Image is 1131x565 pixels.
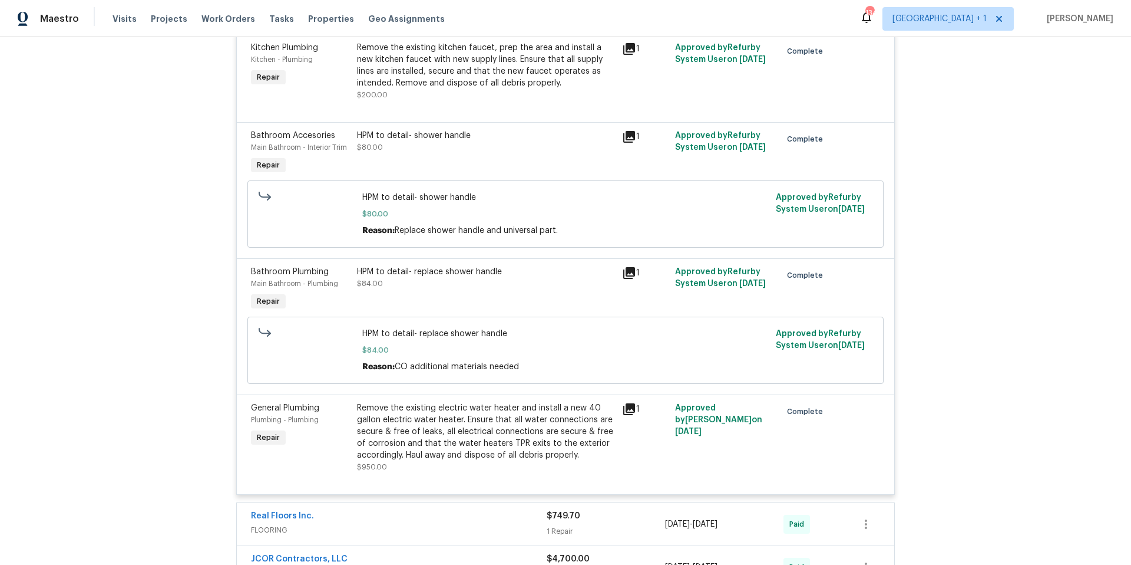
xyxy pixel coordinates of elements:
[787,270,828,281] span: Complete
[776,193,865,213] span: Approved by Refurby System User on
[40,13,79,25] span: Maestro
[151,13,187,25] span: Projects
[251,524,547,536] span: FLOORING
[675,132,766,152] span: Approved by Refurby System User on
[201,13,255,25] span: Work Orders
[622,42,668,56] div: 1
[622,402,668,416] div: 1
[251,56,313,63] span: Kitchen - Plumbing
[357,91,388,98] span: $200.00
[739,280,766,288] span: [DATE]
[665,520,690,528] span: [DATE]
[362,328,769,340] span: HPM to detail- replace shower handle
[892,13,987,25] span: [GEOGRAPHIC_DATA] + 1
[865,7,874,19] div: 134
[251,132,335,140] span: Bathroom Accesories
[675,404,762,436] span: Approved by [PERSON_NAME] on
[547,512,580,520] span: $749.70
[675,44,766,64] span: Approved by Refurby System User on
[622,266,668,280] div: 1
[1042,13,1113,25] span: [PERSON_NAME]
[113,13,137,25] span: Visits
[357,402,615,461] div: Remove the existing electric water heater and install a new 40 gallon electric water heater. Ensu...
[362,363,395,371] span: Reason:
[252,295,285,307] span: Repair
[789,518,809,530] span: Paid
[251,404,319,412] span: General Plumbing
[357,280,383,287] span: $84.00
[362,192,769,203] span: HPM to detail- shower handle
[787,406,828,418] span: Complete
[252,71,285,83] span: Repair
[838,341,865,350] span: [DATE]
[357,464,387,471] span: $950.00
[251,144,347,151] span: Main Bathroom - Interior Trim
[251,280,338,287] span: Main Bathroom - Plumbing
[251,44,318,52] span: Kitchen Plumbing
[547,555,590,563] span: $4,700.00
[665,518,717,530] span: -
[368,13,445,25] span: Geo Assignments
[357,266,615,278] div: HPM to detail- replace shower handle
[252,432,285,444] span: Repair
[787,45,828,57] span: Complete
[776,330,865,350] span: Approved by Refurby System User on
[675,268,766,288] span: Approved by Refurby System User on
[251,512,314,520] a: Real Floors Inc.
[362,208,769,220] span: $80.00
[622,130,668,144] div: 1
[395,226,558,235] span: Replace shower handle and universal part.
[251,268,329,276] span: Bathroom Plumbing
[395,363,519,371] span: CO additional materials needed
[739,143,766,152] span: [DATE]
[357,144,383,151] span: $80.00
[675,428,702,436] span: [DATE]
[547,525,665,537] div: 1 Repair
[251,416,319,423] span: Plumbing - Plumbing
[739,55,766,64] span: [DATE]
[308,13,354,25] span: Properties
[362,344,769,356] span: $84.00
[252,159,285,171] span: Repair
[251,555,348,563] a: JCOR Contractors, LLC
[362,226,395,235] span: Reason:
[838,205,865,213] span: [DATE]
[693,520,717,528] span: [DATE]
[357,130,615,142] div: HPM to detail- shower handle
[269,15,294,23] span: Tasks
[357,42,615,89] div: Remove the existing kitchen faucet, prep the area and install a new kitchen faucet with new suppl...
[787,133,828,145] span: Complete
